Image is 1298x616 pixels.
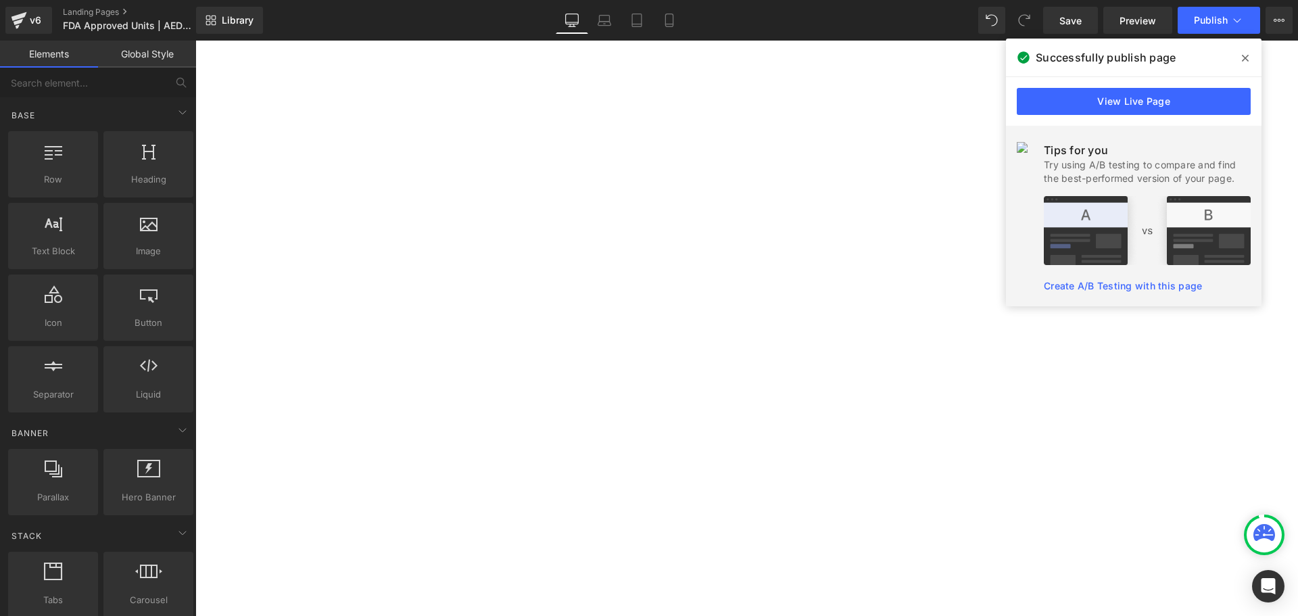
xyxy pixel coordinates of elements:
span: Hero Banner [107,490,189,504]
span: Icon [12,316,94,330]
span: FDA Approved Units | AED Professionals [63,20,193,31]
span: Parallax [12,490,94,504]
span: Publish [1194,15,1228,26]
span: Preview [1120,14,1156,28]
span: Banner [10,427,50,440]
span: Stack [10,529,43,542]
span: Tabs [12,593,94,607]
span: Row [12,172,94,187]
span: Liquid [107,387,189,402]
button: Redo [1011,7,1038,34]
a: Desktop [556,7,588,34]
div: v6 [27,11,44,29]
span: Image [107,244,189,258]
a: Mobile [653,7,686,34]
a: Landing Pages [63,7,218,18]
button: Publish [1178,7,1260,34]
img: tip.png [1044,196,1251,265]
a: v6 [5,7,52,34]
div: Try using A/B testing to compare and find the best-performed version of your page. [1044,158,1251,185]
a: Tablet [621,7,653,34]
span: Button [107,316,189,330]
div: Open Intercom Messenger [1252,570,1284,602]
a: Create A/B Testing with this page [1044,280,1202,291]
span: Library [222,14,254,26]
img: light.svg [1017,142,1028,153]
a: Global Style [98,41,196,68]
span: Heading [107,172,189,187]
a: New Library [196,7,263,34]
button: More [1266,7,1293,34]
button: Undo [978,7,1005,34]
span: Save [1059,14,1082,28]
div: Tips for you [1044,142,1251,158]
span: Separator [12,387,94,402]
a: Preview [1103,7,1172,34]
a: View Live Page [1017,88,1251,115]
a: Laptop [588,7,621,34]
span: Base [10,109,37,122]
span: Successfully publish page [1036,49,1176,66]
span: Carousel [107,593,189,607]
span: Text Block [12,244,94,258]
